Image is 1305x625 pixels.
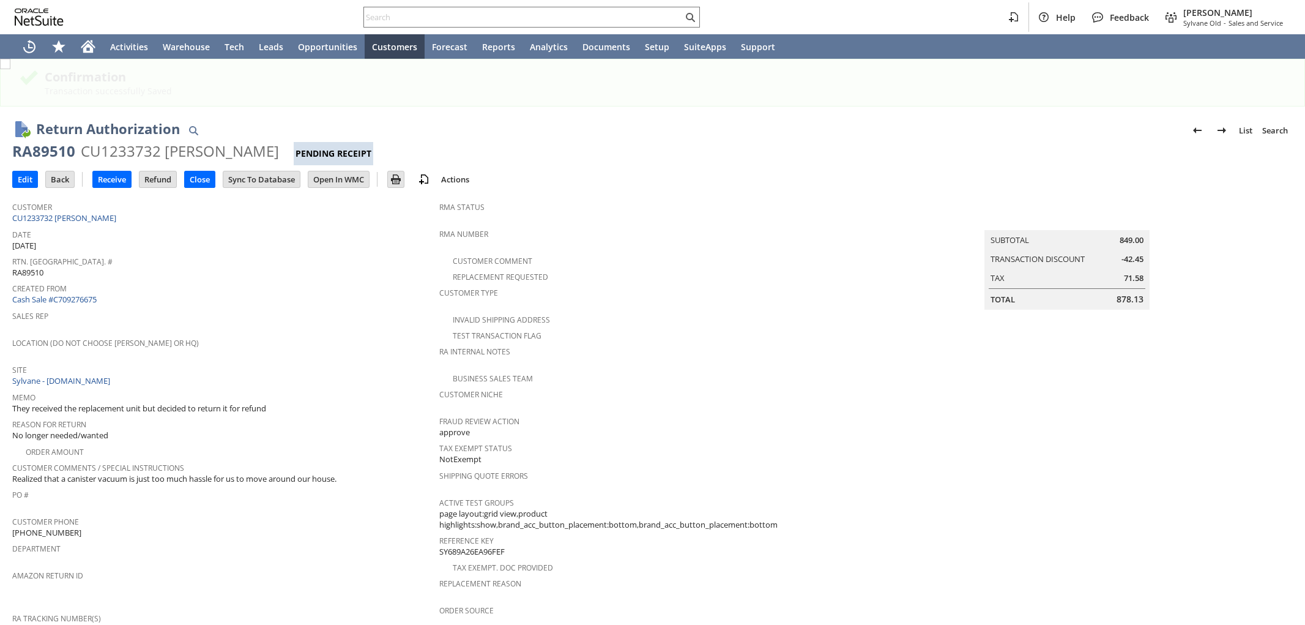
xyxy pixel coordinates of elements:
span: SuiteApps [684,41,726,53]
a: Reference Key [439,536,494,546]
a: Amazon Return ID [12,571,83,581]
span: page layout:grid view,product highlights:show,brand_acc_button_placement:bottom,brand_acc_button_... [439,508,860,531]
a: Actions [436,174,474,185]
a: Memo [12,392,35,403]
a: Business Sales Team [453,373,533,384]
a: Warehouse [155,34,217,59]
a: Recent Records [15,34,44,59]
a: Tax Exempt. Doc Provided [453,563,553,573]
svg: Search [683,10,697,24]
img: Next [1214,123,1229,138]
input: Sync To Database [223,171,300,187]
a: Activities [103,34,155,59]
img: add-record.svg [417,172,431,187]
input: Refund [139,171,176,187]
a: Leads [251,34,291,59]
a: Active Test Groups [439,498,514,508]
input: Receive [93,171,131,187]
a: Search [1257,121,1293,140]
a: Test Transaction Flag [453,331,541,341]
a: Department [12,544,61,554]
a: CU1233732 [PERSON_NAME] [12,212,119,223]
a: Location (Do Not Choose [PERSON_NAME] or HQ) [12,338,199,348]
span: No longer needed/wanted [12,430,108,441]
a: Customer Comments / Special Instructions [12,463,184,473]
div: Shortcuts [44,34,73,59]
input: Open In WMC [308,171,369,187]
input: Search [364,10,683,24]
a: Site [12,365,27,375]
a: Sales Rep [12,311,48,321]
a: List [1234,121,1257,140]
a: PO # [12,490,29,500]
div: Pending Receipt [294,142,373,165]
a: Created From [12,283,67,294]
div: Confirmation [45,69,1286,85]
span: Feedback [1110,12,1149,23]
a: Tax Exempt Status [439,443,512,454]
span: [DATE] [12,240,36,252]
a: Documents [575,34,638,59]
a: RA Tracking Number(s) [12,613,101,624]
span: [PHONE_NUMBER] [12,527,81,539]
span: Realized that a canister vacuum is just too much hassle for us to move around our house. [12,473,336,485]
a: Customer Niche [439,389,503,400]
span: Sylvane Old [1183,18,1221,28]
a: RA Internal Notes [439,346,510,357]
span: Reports [482,41,515,53]
input: Print [388,171,404,187]
span: [PERSON_NAME] [1183,7,1283,18]
input: Close [185,171,215,187]
span: -42.45 [1121,253,1143,265]
a: Setup [638,34,677,59]
a: Sylvane - [DOMAIN_NAME] [12,375,113,386]
span: Opportunities [298,41,357,53]
span: 849.00 [1120,234,1143,246]
a: RMA Status [439,202,485,212]
a: Fraud Review Action [439,416,519,427]
a: Invalid Shipping Address [453,315,550,325]
img: Quick Find [186,123,201,138]
span: Help [1056,12,1076,23]
span: SY689A26EA96FEF [439,546,505,558]
span: approve [439,427,470,438]
div: Transaction successfully Saved [45,85,1286,97]
input: Edit [13,171,37,187]
a: Reason For Return [12,419,86,430]
span: Documents [582,41,630,53]
a: Opportunities [291,34,365,59]
a: Rtn. [GEOGRAPHIC_DATA]. # [12,256,113,267]
a: Tech [217,34,251,59]
div: RA89510 [12,141,75,161]
a: Home [73,34,103,59]
a: Replacement Requested [453,272,548,282]
a: Transaction Discount [991,253,1085,264]
a: Customer [12,202,52,212]
a: Customers [365,34,425,59]
span: Customers [372,41,417,53]
a: Shipping Quote Errors [439,471,528,481]
a: Order Amount [26,447,84,457]
a: Cash Sale #C709276675 [12,294,97,305]
svg: Home [81,39,95,54]
span: Analytics [530,41,568,53]
a: Subtotal [991,234,1029,245]
caption: Summary [984,211,1150,230]
a: Customer Comment [453,256,532,266]
span: Activities [110,41,148,53]
span: RA89510 [12,267,43,279]
a: Tax [991,272,1005,283]
span: Setup [645,41,669,53]
span: Sales and Service [1229,18,1283,28]
span: Tech [225,41,244,53]
span: They received the replacement unit but decided to return it for refund [12,403,266,414]
a: Total [991,294,1015,305]
a: Forecast [425,34,475,59]
span: Forecast [432,41,467,53]
span: Warehouse [163,41,210,53]
svg: Recent Records [22,39,37,54]
a: Support [734,34,783,59]
a: RMA Number [439,229,488,239]
span: Support [741,41,775,53]
span: 878.13 [1117,293,1143,305]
